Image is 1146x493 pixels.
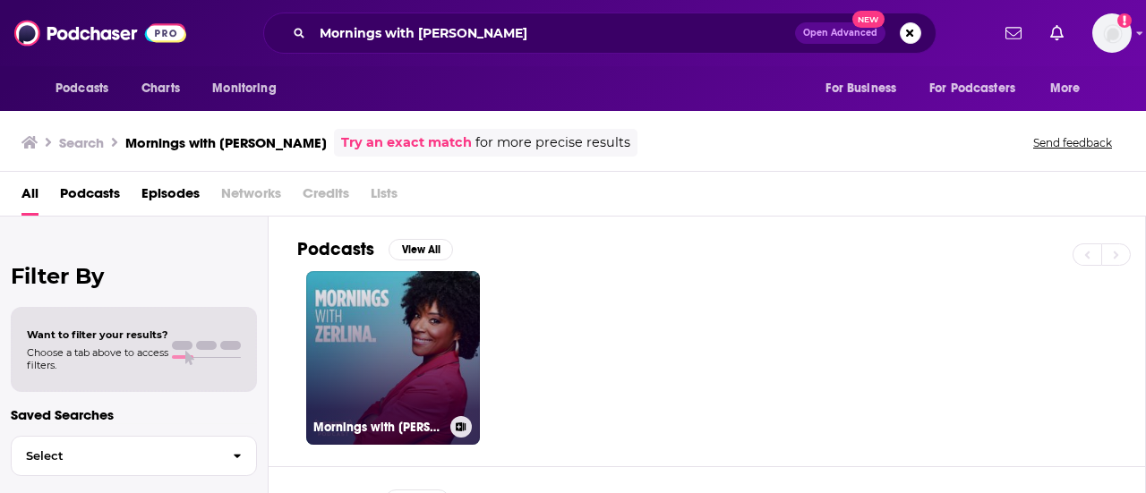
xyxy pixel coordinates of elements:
[341,132,472,153] a: Try an exact match
[371,179,398,216] span: Lists
[825,76,896,101] span: For Business
[1028,135,1117,150] button: Send feedback
[1092,13,1132,53] img: User Profile
[56,76,108,101] span: Podcasts
[60,179,120,216] a: Podcasts
[929,76,1015,101] span: For Podcasters
[918,72,1041,106] button: open menu
[263,13,936,54] div: Search podcasts, credits, & more...
[141,179,200,216] a: Episodes
[212,76,276,101] span: Monitoring
[313,420,443,435] h3: Mornings with [PERSON_NAME].
[200,72,299,106] button: open menu
[1038,72,1103,106] button: open menu
[27,328,168,341] span: Want to filter your results?
[306,271,480,445] a: Mornings with [PERSON_NAME].
[130,72,191,106] a: Charts
[303,179,349,216] span: Credits
[11,263,257,289] h2: Filter By
[59,134,104,151] h3: Search
[221,179,281,216] span: Networks
[14,16,186,50] img: Podchaser - Follow, Share and Rate Podcasts
[21,179,38,216] a: All
[141,76,180,101] span: Charts
[1117,13,1132,28] svg: Add a profile image
[43,72,132,106] button: open menu
[1043,18,1071,48] a: Show notifications dropdown
[389,239,453,260] button: View All
[27,346,168,371] span: Choose a tab above to access filters.
[475,132,630,153] span: for more precise results
[297,238,374,260] h2: Podcasts
[11,436,257,476] button: Select
[297,238,453,260] a: PodcastsView All
[125,134,327,151] h3: Mornings with [PERSON_NAME]
[1092,13,1132,53] span: Logged in as LBraverman
[11,406,257,423] p: Saved Searches
[852,11,885,28] span: New
[998,18,1029,48] a: Show notifications dropdown
[803,29,877,38] span: Open Advanced
[1050,76,1081,101] span: More
[795,22,885,44] button: Open AdvancedNew
[312,19,795,47] input: Search podcasts, credits, & more...
[1092,13,1132,53] button: Show profile menu
[813,72,919,106] button: open menu
[12,450,218,462] span: Select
